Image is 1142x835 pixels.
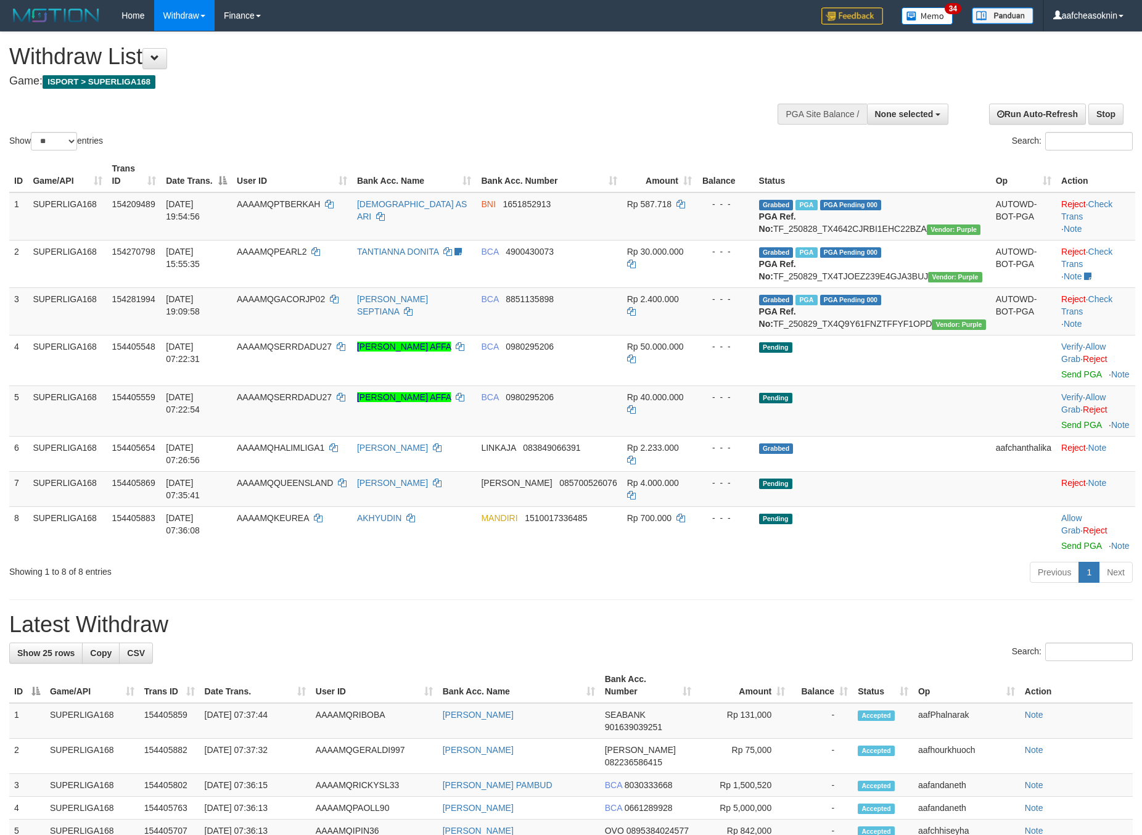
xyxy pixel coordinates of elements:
span: Copy 083849066391 to clipboard [523,443,580,453]
th: Date Trans.: activate to sort column ascending [200,668,311,703]
td: Rp 5,000,000 [696,797,791,820]
h4: Game: [9,75,749,88]
span: Marked by aafnonsreyleab [795,295,817,305]
td: 4 [9,797,45,820]
span: · [1061,513,1083,535]
th: ID [9,157,28,192]
span: · [1061,392,1106,414]
a: Stop [1088,104,1124,125]
td: [DATE] 07:36:13 [200,797,311,820]
th: Balance [697,157,754,192]
span: Vendor URL: https://trx4.1velocity.biz [932,319,985,330]
button: None selected [867,104,949,125]
a: Note [1025,780,1043,790]
td: AUTOWD-BOT-PGA [991,287,1056,335]
span: Copy 901639039251 to clipboard [605,722,662,732]
a: [PERSON_NAME] [357,478,428,488]
span: PGA Pending [820,200,882,210]
img: Feedback.jpg [821,7,883,25]
td: TF_250828_TX4642CJRBI1EHC22BZA [754,192,991,241]
td: SUPERLIGA168 [28,335,107,385]
span: AAAAMQPEARL2 [237,247,307,257]
a: TANTIANNA DONITA [357,247,439,257]
a: Send PGA [1061,369,1101,379]
td: 3 [9,287,28,335]
span: AAAAMQSERRDADU27 [237,392,332,402]
td: 2 [9,739,45,774]
img: MOTION_logo.png [9,6,103,25]
label: Search: [1012,132,1133,150]
span: AAAAMQQUEENSLAND [237,478,333,488]
span: Rp 700.000 [627,513,672,523]
span: 154209489 [112,199,155,209]
td: 1 [9,192,28,241]
span: MANDIRI [481,513,517,523]
b: PGA Ref. No: [759,212,796,234]
td: SUPERLIGA168 [45,703,139,739]
span: AAAAMQKEUREA [237,513,309,523]
span: [DATE] 07:22:31 [166,342,200,364]
td: AAAAMQRIBOBA [311,703,438,739]
span: [DATE] 07:35:41 [166,478,200,500]
th: Op: activate to sort column ascending [991,157,1056,192]
span: Vendor URL: https://trx4.1velocity.biz [928,272,982,282]
span: Copy [90,648,112,658]
th: Bank Acc. Name: activate to sort column ascending [352,157,477,192]
td: · · [1056,385,1135,436]
a: Send PGA [1061,420,1101,430]
th: User ID: activate to sort column ascending [232,157,352,192]
td: SUPERLIGA168 [45,774,139,797]
span: Rp 30.000.000 [627,247,684,257]
a: AKHYUDIN [357,513,401,523]
span: BCA [605,803,622,813]
a: Note [1111,541,1130,551]
div: - - - [702,245,749,258]
span: [DATE] 07:26:56 [166,443,200,465]
a: Reject [1061,443,1086,453]
td: AAAAMQGERALDI997 [311,739,438,774]
span: · [1061,342,1106,364]
div: - - - [702,198,749,210]
span: Rp 2.233.000 [627,443,679,453]
h1: Latest Withdraw [9,612,1133,637]
span: Copy 8030333668 to clipboard [625,780,673,790]
label: Show entries [9,132,103,150]
span: Rp 40.000.000 [627,392,684,402]
a: Note [1111,420,1130,430]
a: Note [1088,478,1107,488]
h1: Withdraw List [9,44,749,69]
div: Showing 1 to 8 of 8 entries [9,561,467,578]
td: TF_250829_TX4TJOEZ239E4GJA3BUJ [754,240,991,287]
td: SUPERLIGA168 [45,797,139,820]
td: · · [1056,287,1135,335]
a: Reject [1083,354,1107,364]
span: BCA [481,294,498,304]
a: Reject [1061,478,1086,488]
td: SUPERLIGA168 [28,240,107,287]
td: SUPERLIGA168 [28,385,107,436]
a: Note [1064,319,1082,329]
a: Allow Grab [1061,342,1106,364]
span: Copy 1651852913 to clipboard [503,199,551,209]
span: Accepted [858,710,895,721]
a: CSV [119,643,153,664]
span: [DATE] 07:36:08 [166,513,200,535]
span: AAAAMQPTBERKAH [237,199,320,209]
td: aafandaneth [913,797,1020,820]
td: aafchanthalika [991,436,1056,471]
td: AUTOWD-BOT-PGA [991,240,1056,287]
th: Status: activate to sort column ascending [853,668,913,703]
span: [DATE] 07:22:54 [166,392,200,414]
span: Copy 0980295206 to clipboard [506,392,554,402]
span: Pending [759,342,792,353]
span: PGA Pending [820,295,882,305]
span: Grabbed [759,295,794,305]
th: Amount: activate to sort column ascending [696,668,791,703]
a: [PERSON_NAME] PAMBUD [443,780,553,790]
b: PGA Ref. No: [759,259,796,281]
a: Reject [1061,199,1086,209]
div: PGA Site Balance / [778,104,866,125]
td: 7 [9,471,28,506]
td: 154405763 [139,797,200,820]
a: [PERSON_NAME] [357,443,428,453]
